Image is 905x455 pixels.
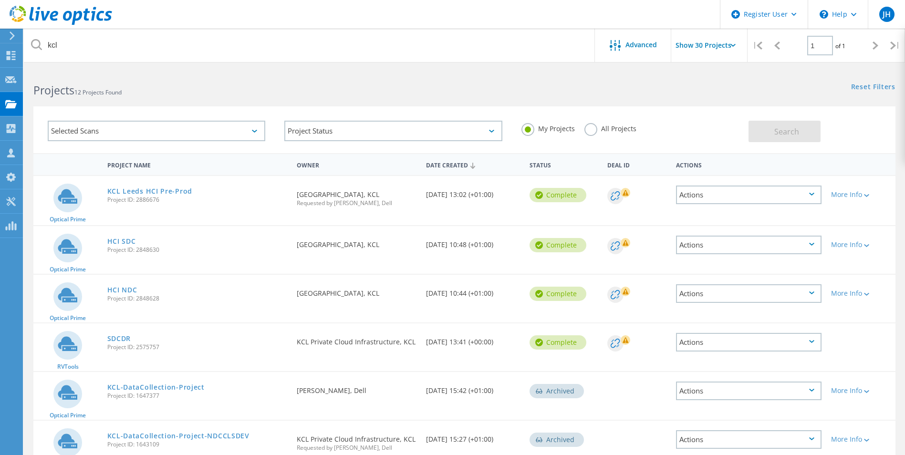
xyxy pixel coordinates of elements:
div: [DATE] 10:44 (+01:00) [421,275,525,306]
a: KCL Leeds HCI Pre-Prod [107,188,192,195]
span: JH [883,10,891,18]
input: Search projects by name, owner, ID, company, etc [24,29,595,62]
span: 12 Projects Found [74,88,122,96]
div: [DATE] 13:02 (+01:00) [421,176,525,207]
div: Complete [530,335,586,350]
label: All Projects [584,123,636,132]
a: KCL-DataCollection-Project [107,384,205,391]
div: KCL Private Cloud Infrastructure, KCL [292,323,421,355]
div: | [748,29,767,62]
div: Archived [530,433,584,447]
div: Actions [676,236,822,254]
div: Date Created [421,155,525,174]
div: Project Name [103,155,292,173]
span: Advanced [625,41,657,48]
label: My Projects [521,123,575,132]
span: Project ID: 1643109 [107,442,288,447]
div: Project Status [284,121,502,141]
span: Requested by [PERSON_NAME], Dell [297,445,416,451]
div: Actions [676,430,822,449]
div: Selected Scans [48,121,265,141]
span: Project ID: 2575757 [107,344,288,350]
div: Actions [676,186,822,204]
div: More Info [831,387,891,394]
span: of 1 [835,42,845,50]
div: [PERSON_NAME], Dell [292,372,421,403]
div: [GEOGRAPHIC_DATA], KCL [292,176,421,216]
span: Project ID: 2848630 [107,247,288,253]
div: [DATE] 10:48 (+01:00) [421,226,525,258]
div: Status [525,155,603,173]
span: Optical Prime [50,267,86,272]
a: HCI NDC [107,287,137,293]
div: Actions [676,333,822,352]
a: HCI SDC [107,238,136,245]
span: Project ID: 1647377 [107,393,288,399]
span: Optical Prime [50,217,86,222]
div: Complete [530,188,586,202]
div: Complete [530,238,586,252]
span: Requested by [PERSON_NAME], Dell [297,200,416,206]
span: Optical Prime [50,413,86,418]
div: More Info [831,436,891,443]
span: RVTools [57,364,79,370]
div: [GEOGRAPHIC_DATA], KCL [292,226,421,258]
svg: \n [820,10,828,19]
div: More Info [831,191,891,198]
div: [GEOGRAPHIC_DATA], KCL [292,275,421,306]
a: Live Optics Dashboard [10,20,112,27]
div: [DATE] 15:42 (+01:00) [421,372,525,403]
span: Project ID: 2886676 [107,197,288,203]
div: | [885,29,905,62]
div: Actions [671,155,826,173]
div: [DATE] 13:41 (+00:00) [421,323,525,355]
span: Optical Prime [50,315,86,321]
span: Search [774,126,799,137]
div: [DATE] 15:27 (+01:00) [421,421,525,452]
div: Complete [530,287,586,301]
div: Actions [676,284,822,303]
div: Archived [530,384,584,398]
div: More Info [831,241,891,248]
a: Reset Filters [851,83,895,92]
div: Actions [676,382,822,400]
button: Search [749,121,821,142]
b: Projects [33,83,74,98]
span: Project ID: 2848628 [107,296,288,301]
div: Owner [292,155,421,173]
div: More Info [831,290,891,297]
div: Deal Id [603,155,672,173]
a: KCL-DataCollection-Project-NDCCLSDEV [107,433,250,439]
a: SDCDR [107,335,131,342]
